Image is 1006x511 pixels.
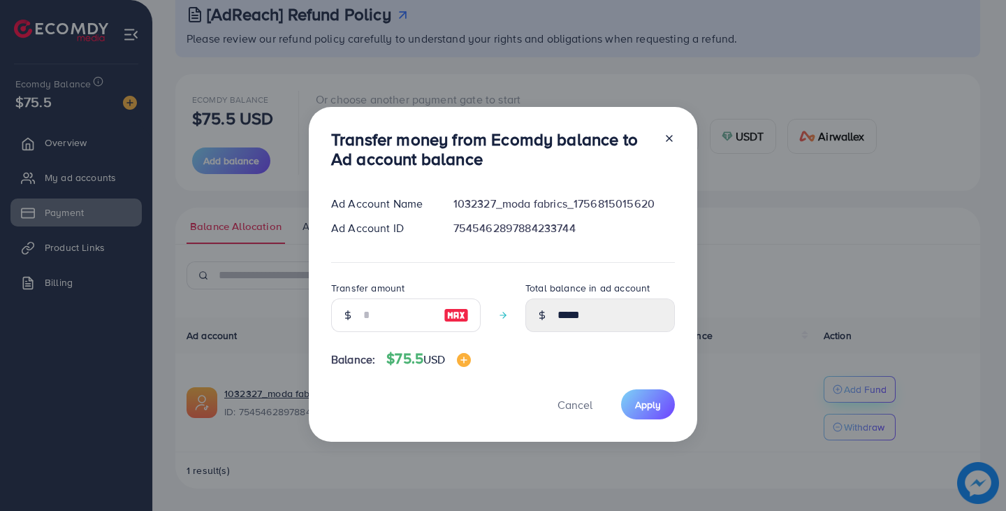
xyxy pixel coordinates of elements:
[331,352,375,368] span: Balance:
[442,220,686,236] div: 7545462897884233744
[331,281,404,295] label: Transfer amount
[457,353,471,367] img: image
[386,350,470,368] h4: $75.5
[442,196,686,212] div: 1032327_moda fabrics_1756815015620
[621,389,675,419] button: Apply
[320,196,442,212] div: Ad Account Name
[320,220,442,236] div: Ad Account ID
[423,352,445,367] span: USD
[557,397,592,412] span: Cancel
[444,307,469,324] img: image
[540,389,610,419] button: Cancel
[331,129,653,170] h3: Transfer money from Ecomdy balance to Ad account balance
[525,281,650,295] label: Total balance in ad account
[635,398,661,412] span: Apply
